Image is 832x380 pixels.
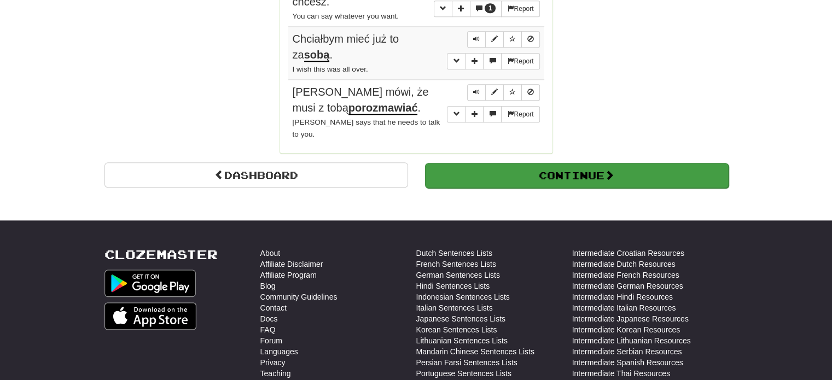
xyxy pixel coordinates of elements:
a: Teaching [260,368,291,379]
a: Intermediate Thai Resources [572,368,671,379]
button: Report [501,53,539,69]
button: Toggle favorite [503,84,522,101]
a: Persian Farsi Sentences Lists [416,357,517,368]
small: I wish this was all over. [293,65,368,73]
a: Lithuanian Sentences Lists [416,335,508,346]
button: Report [501,1,539,17]
div: Sentence controls [467,31,540,48]
button: Toggle grammar [447,106,466,122]
a: About [260,248,281,259]
span: [PERSON_NAME] mówi, że musi z tobą . [293,86,429,115]
div: More sentence controls [447,106,539,122]
button: Play sentence audio [467,84,486,101]
a: Affiliate Program [260,270,317,280]
button: Report [501,106,539,122]
span: Chciałbym mieć już to za . [293,33,399,62]
button: Toggle ignore [521,31,540,48]
a: Community Guidelines [260,291,338,302]
a: Languages [260,346,298,357]
button: Play sentence audio [467,31,486,48]
a: Indonesian Sentences Lists [416,291,510,302]
span: 1 [488,4,492,12]
a: Privacy [260,357,286,368]
a: Blog [260,280,276,291]
button: Continue [425,163,729,188]
button: 1 [470,1,502,17]
button: Edit sentence [485,84,504,101]
a: Intermediate Japanese Resources [572,313,689,324]
u: porozmawiać [348,102,418,115]
a: Intermediate Korean Resources [572,324,680,335]
img: Get it on App Store [104,302,197,330]
small: [PERSON_NAME] says that he needs to talk to you. [293,118,440,139]
u: sobą [304,49,330,62]
a: Intermediate German Resources [572,280,683,291]
img: Get it on Google Play [104,270,196,297]
a: Mandarin Chinese Sentences Lists [416,346,534,357]
div: Sentence controls [467,84,540,101]
button: Add sentence to collection [452,1,470,17]
button: Edit sentence [485,31,504,48]
small: You can say whatever you want. [293,12,399,20]
a: Intermediate French Resources [572,270,679,280]
a: Intermediate Hindi Resources [572,291,673,302]
a: FAQ [260,324,276,335]
button: Toggle favorite [503,31,522,48]
a: Forum [260,335,282,346]
a: Dashboard [104,162,408,188]
button: Toggle grammar [447,53,466,69]
a: Intermediate Croatian Resources [572,248,684,259]
a: German Sentences Lists [416,270,500,280]
button: Toggle grammar [434,1,452,17]
a: Contact [260,302,287,313]
a: French Sentences Lists [416,259,496,270]
a: Korean Sentences Lists [416,324,497,335]
button: Toggle ignore [521,84,540,101]
a: Japanese Sentences Lists [416,313,505,324]
a: Affiliate Disclaimer [260,259,323,270]
button: Add sentence to collection [465,106,484,122]
a: Docs [260,313,278,324]
a: Dutch Sentences Lists [416,248,492,259]
a: Portuguese Sentences Lists [416,368,511,379]
a: Intermediate Serbian Resources [572,346,682,357]
a: Intermediate Spanish Resources [572,357,683,368]
a: Hindi Sentences Lists [416,280,490,291]
a: Italian Sentences Lists [416,302,493,313]
a: Intermediate Lithuanian Resources [572,335,691,346]
a: Clozemaster [104,248,218,261]
button: Add sentence to collection [465,53,484,69]
a: Intermediate Italian Resources [572,302,676,313]
div: More sentence controls [447,53,539,69]
div: More sentence controls [434,1,540,17]
a: Intermediate Dutch Resources [572,259,676,270]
